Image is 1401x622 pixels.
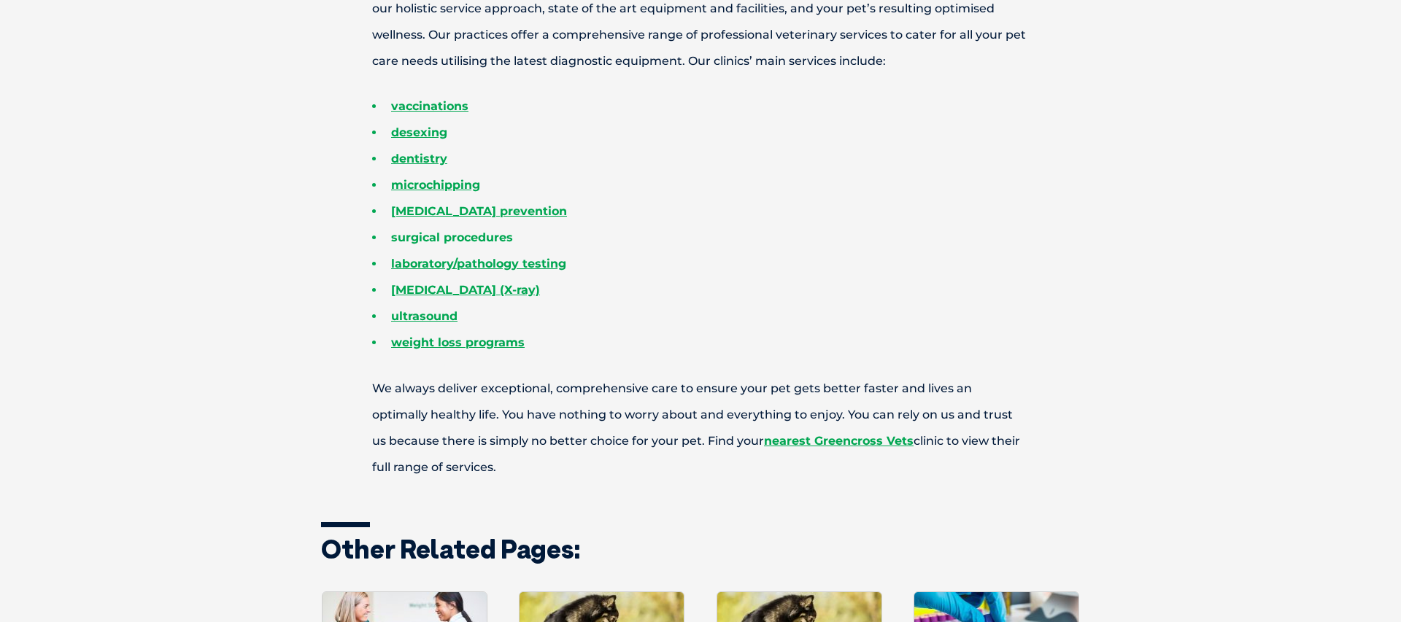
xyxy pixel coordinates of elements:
a: surgical procedures [391,230,513,244]
a: laboratory/pathology testing [391,257,566,271]
h3: Other related pages: [321,536,1080,562]
a: ultrasound [391,309,458,323]
a: microchipping [391,178,480,192]
a: nearest Greencross Vets [764,434,914,448]
a: vaccinations [391,99,468,113]
p: We always deliver exceptional, comprehensive care to ensure your pet gets better faster and lives... [321,376,1080,481]
a: weight loss programs [391,335,525,349]
a: [MEDICAL_DATA] prevention [391,204,567,218]
a: dentistry [391,152,447,166]
a: [MEDICAL_DATA] (X-ray) [391,283,540,297]
a: desexing [391,125,447,139]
